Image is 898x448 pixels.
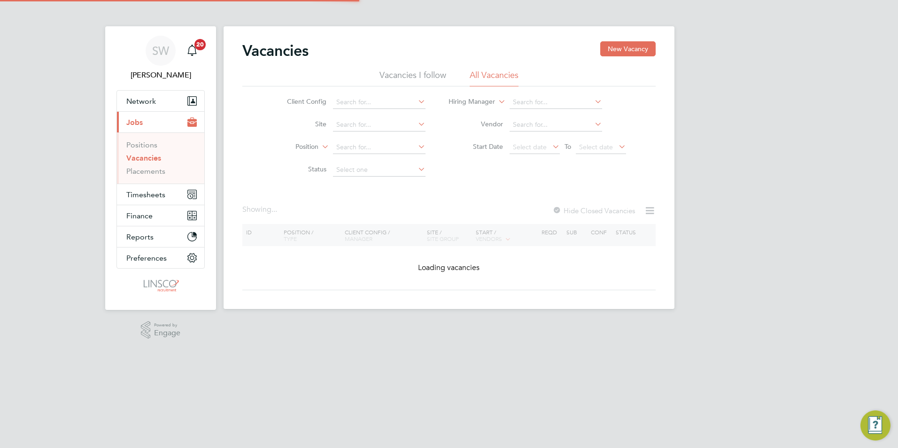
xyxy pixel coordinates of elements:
span: ... [271,205,277,214]
label: Hide Closed Vacancies [552,206,635,215]
div: Jobs [117,132,204,184]
a: Vacancies [126,154,161,162]
button: Engage Resource Center [860,410,890,440]
span: Select date [579,143,613,151]
a: Positions [126,140,157,149]
span: Jobs [126,118,143,127]
span: Preferences [126,254,167,263]
label: Site [272,120,326,128]
a: SW[PERSON_NAME] [116,36,205,81]
button: Finance [117,205,204,226]
span: Reports [126,232,154,241]
a: Go to home page [116,278,205,293]
span: Timesheets [126,190,165,199]
h2: Vacancies [242,41,309,60]
span: 20 [194,39,206,50]
span: Network [126,97,156,106]
button: Reports [117,226,204,247]
input: Search for... [333,96,426,109]
button: Jobs [117,112,204,132]
label: Vendor [449,120,503,128]
li: All Vacancies [470,70,519,86]
span: Shaun White [116,70,205,81]
span: To [562,140,574,153]
span: Select date [513,143,547,151]
input: Search for... [510,96,602,109]
label: Client Config [272,97,326,106]
span: Engage [154,329,180,337]
input: Search for... [333,118,426,131]
input: Select one [333,163,426,177]
a: Placements [126,167,165,176]
label: Position [264,142,318,152]
label: Hiring Manager [441,97,495,107]
img: linsco-logo-retina.png [141,278,180,293]
span: SW [152,45,169,57]
span: Finance [126,211,153,220]
button: Timesheets [117,184,204,205]
input: Search for... [510,118,602,131]
div: Showing [242,205,279,215]
a: 20 [183,36,201,66]
label: Start Date [449,142,503,151]
a: Powered byEngage [141,321,181,339]
input: Search for... [333,141,426,154]
button: Preferences [117,247,204,268]
span: Powered by [154,321,180,329]
label: Status [272,165,326,173]
nav: Main navigation [105,26,216,310]
li: Vacancies I follow [379,70,446,86]
button: Network [117,91,204,111]
button: New Vacancy [600,41,656,56]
